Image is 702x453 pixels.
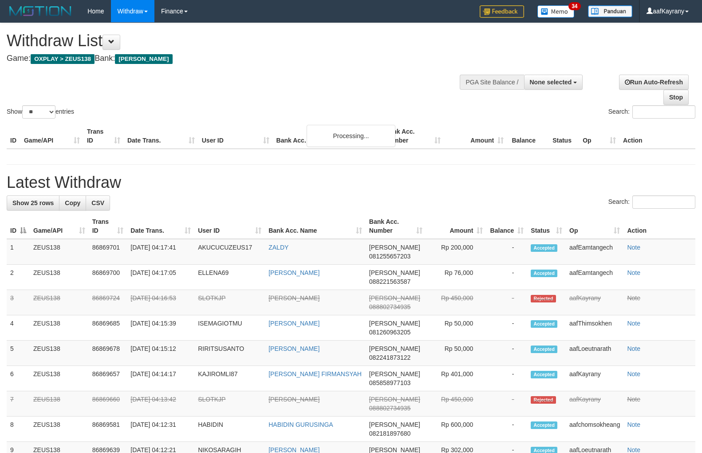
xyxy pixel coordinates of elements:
span: Copy 081260963205 to clipboard [369,329,410,336]
a: [PERSON_NAME] [268,345,319,352]
th: Bank Acc. Number: activate to sort column ascending [366,214,426,239]
td: RIRITSUSANTO [194,341,265,366]
td: [DATE] 04:13:42 [127,391,194,417]
span: [PERSON_NAME] [369,244,420,251]
td: aafKayrany [566,290,623,315]
a: Stop [663,90,689,105]
td: 86869700 [89,265,127,290]
td: - [486,391,527,417]
th: ID [7,123,20,149]
a: [PERSON_NAME] [268,320,319,327]
img: panduan.png [588,5,632,17]
td: ZEUS138 [30,265,89,290]
span: CSV [91,199,104,207]
th: User ID [198,123,273,149]
th: Amount [444,123,507,149]
td: aafEamtangech [566,265,623,290]
th: Status [549,123,579,149]
th: Date Trans. [124,123,198,149]
td: 86869581 [89,417,127,442]
span: Copy 088221563587 to clipboard [369,278,410,285]
a: [PERSON_NAME] [268,269,319,276]
td: 4 [7,315,30,341]
td: 6 [7,366,30,391]
td: AKUCUCUZEUS17 [194,239,265,265]
a: Note [627,396,640,403]
span: 34 [568,2,580,10]
label: Search: [608,195,695,209]
span: [PERSON_NAME] [369,370,420,377]
a: Copy [59,195,86,211]
span: Accepted [531,270,557,277]
h1: Latest Withdraw [7,174,695,191]
th: Action [623,214,695,239]
th: Bank Acc. Name [273,123,382,149]
td: - [486,239,527,265]
label: Show entries [7,105,74,119]
h4: Game: Bank: [7,54,459,63]
td: 3 [7,290,30,315]
a: Note [627,421,640,428]
input: Search: [632,105,695,119]
td: aafThimsokhen [566,315,623,341]
td: Rp 450,000 [426,290,487,315]
span: [PERSON_NAME] [369,320,420,327]
span: Accepted [531,244,557,252]
td: ZEUS138 [30,417,89,442]
span: Copy 082181897680 to clipboard [369,430,410,437]
td: Rp 50,000 [426,341,487,366]
td: aafchomsokheang [566,417,623,442]
td: Rp 200,000 [426,239,487,265]
th: Action [619,123,695,149]
th: User ID: activate to sort column ascending [194,214,265,239]
td: SLOTKJP [194,391,265,417]
span: [PERSON_NAME] [369,345,420,352]
span: [PERSON_NAME] [369,396,420,403]
span: Copy 088802734935 to clipboard [369,405,410,412]
td: aafKayrany [566,366,623,391]
button: None selected [524,75,583,90]
a: Note [627,294,640,302]
td: ZEUS138 [30,366,89,391]
td: - [486,366,527,391]
td: ZEUS138 [30,239,89,265]
td: - [486,417,527,442]
span: Copy 088802734935 to clipboard [369,303,410,310]
th: Trans ID: activate to sort column ascending [89,214,127,239]
td: 86869701 [89,239,127,265]
th: Trans ID [83,123,124,149]
span: [PERSON_NAME] [369,269,420,276]
input: Search: [632,195,695,209]
td: ZEUS138 [30,391,89,417]
th: Op: activate to sort column ascending [566,214,623,239]
span: Copy 081255657203 to clipboard [369,253,410,260]
td: ZEUS138 [30,290,89,315]
span: [PERSON_NAME] [369,421,420,428]
td: [DATE] 04:15:39 [127,315,194,341]
span: Show 25 rows [12,199,54,207]
td: HABIDIN [194,417,265,442]
td: 86869685 [89,315,127,341]
td: - [486,265,527,290]
span: Accepted [531,320,557,328]
td: [DATE] 04:14:17 [127,366,194,391]
td: [DATE] 04:15:12 [127,341,194,366]
span: [PERSON_NAME] [369,294,420,302]
a: Note [627,370,640,377]
td: [DATE] 04:12:31 [127,417,194,442]
select: Showentries [22,105,55,119]
th: ID: activate to sort column descending [7,214,30,239]
th: Game/API: activate to sort column ascending [30,214,89,239]
a: Note [627,269,640,276]
td: ISEMAGIOTMU [194,315,265,341]
span: Accepted [531,371,557,378]
a: Note [627,320,640,327]
span: [PERSON_NAME] [115,54,172,64]
th: Status: activate to sort column ascending [527,214,566,239]
td: Rp 600,000 [426,417,487,442]
span: None selected [530,79,572,86]
td: [DATE] 04:17:41 [127,239,194,265]
th: Bank Acc. Number [381,123,444,149]
td: - [486,341,527,366]
span: Copy [65,199,80,207]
